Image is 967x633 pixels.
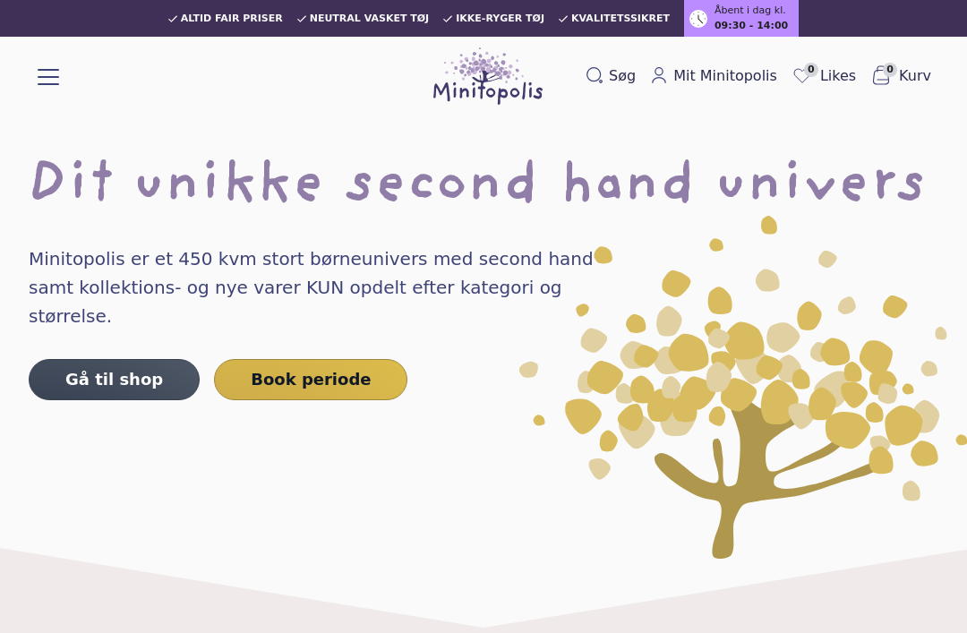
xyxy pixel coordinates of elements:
[899,65,931,87] span: Kurv
[715,19,788,34] span: 09:30 - 14:00
[214,359,407,400] a: Book periode
[715,4,786,19] span: Åbent i dag kl.
[863,61,938,91] button: 0Kurv
[181,13,283,24] span: Altid fair priser
[29,244,630,330] h4: Minitopolis er et 450 kvm stort børneunivers med second hand samt kollektions- og nye varer KUN o...
[456,13,544,24] span: Ikke-ryger tøj
[643,62,784,90] a: Mit Minitopolis
[29,158,938,216] h1: Dit unikke second hand univers
[571,13,670,24] span: Kvalitetssikret
[784,61,863,91] a: 0Likes
[609,65,636,87] span: Søg
[804,63,818,77] span: 0
[578,62,643,90] button: Søg
[883,63,897,77] span: 0
[820,65,856,87] span: Likes
[310,13,430,24] span: Neutral vasket tøj
[673,65,777,87] span: Mit Minitopolis
[29,359,200,400] a: Gå til shop
[433,47,543,105] img: Minitopolis logo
